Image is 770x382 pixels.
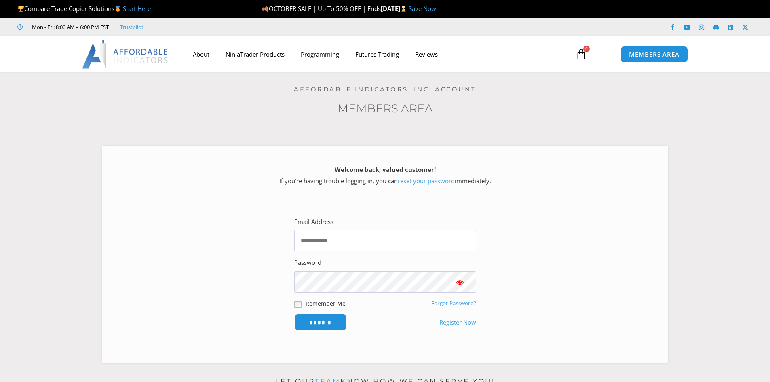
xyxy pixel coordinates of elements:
[262,4,381,13] span: OCTOBER SALE | Up To 50% OFF | Ends
[185,45,217,63] a: About
[123,4,151,13] a: Start Here
[444,271,476,293] button: Show password
[18,6,24,12] img: 🏆
[431,300,476,307] a: Forgot Password?
[82,40,169,69] img: LogoAI | Affordable Indicators – NinjaTrader
[185,45,566,63] nav: Menu
[294,85,476,93] a: Affordable Indicators, Inc. Account
[217,45,293,63] a: NinjaTrader Products
[381,4,409,13] strong: [DATE]
[120,22,143,32] a: Trustpilot
[398,177,455,185] a: reset your password
[583,46,590,52] span: 0
[293,45,347,63] a: Programming
[30,22,109,32] span: Mon - Fri: 8:00 AM – 6:00 PM EST
[407,45,446,63] a: Reviews
[116,164,654,187] p: If you’re having trouble logging in, you can immediately.
[409,4,436,13] a: Save Now
[620,46,688,63] a: MEMBERS AREA
[294,216,333,228] label: Email Address
[338,101,433,115] a: Members Area
[262,6,268,12] img: 🍂
[629,51,679,57] span: MEMBERS AREA
[563,42,599,66] a: 0
[335,165,436,173] strong: Welcome back, valued customer!
[115,6,121,12] img: 🥇
[401,6,407,12] img: ⌛
[347,45,407,63] a: Futures Trading
[306,299,346,308] label: Remember Me
[294,257,321,268] label: Password
[17,4,151,13] span: Compare Trade Copier Solutions
[439,317,476,328] a: Register Now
